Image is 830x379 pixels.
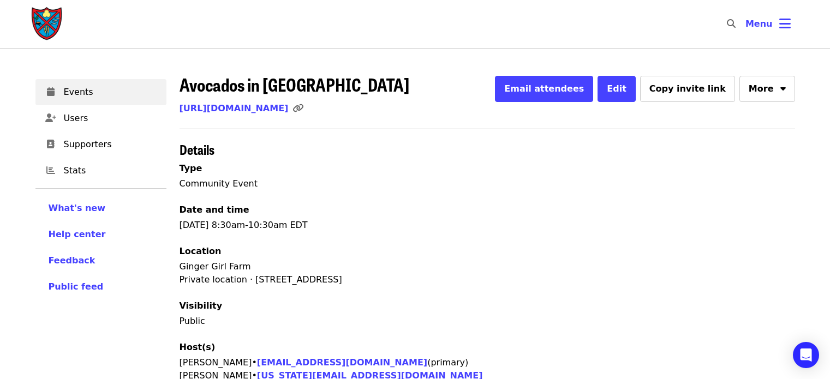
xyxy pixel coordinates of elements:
[49,281,104,292] span: Public feed
[180,300,223,311] span: Visibility
[793,342,819,368] div: Open Intercom Messenger
[180,260,795,273] div: Ginger Girl Farm
[180,273,795,286] div: Private location · [STREET_ADDRESS]
[749,82,774,95] span: More
[292,103,303,113] i: link icon
[727,19,736,29] i: search icon
[779,16,791,32] i: bars icon
[49,280,153,293] a: Public feed
[35,79,166,105] a: Events
[64,164,158,177] span: Stats
[49,203,106,213] span: What's new
[598,76,636,102] button: Edit
[180,315,795,328] p: Public
[739,76,795,102] button: More
[49,228,153,241] a: Help center
[64,86,158,99] span: Events
[257,357,427,368] a: [EMAIL_ADDRESS][DOMAIN_NAME]
[640,76,735,102] button: Copy invite link
[64,112,158,125] span: Users
[607,83,626,94] span: Edit
[46,165,55,176] i: chart-bar icon
[649,83,726,94] span: Copy invite link
[35,105,166,131] a: Users
[64,138,158,151] span: Supporters
[742,11,751,37] input: Search
[180,163,202,173] span: Type
[180,204,249,215] span: Date and time
[35,158,166,184] a: Stats
[180,71,409,97] span: Avocados in [GEOGRAPHIC_DATA]
[47,87,55,97] i: calendar icon
[35,131,166,158] a: Supporters
[292,103,310,113] span: Click to copy link!
[495,76,593,102] button: Email attendees
[180,140,214,159] span: Details
[180,103,289,113] a: [URL][DOMAIN_NAME]
[180,178,258,189] span: Community Event
[745,19,773,29] span: Menu
[737,11,799,37] button: Toggle account menu
[49,202,153,215] a: What's new
[780,82,786,92] i: sort-down icon
[46,139,55,149] i: address-book icon
[45,113,56,123] i: user-plus icon
[180,342,216,352] span: Host(s)
[31,7,64,41] img: Society of St. Andrew - Home
[49,229,106,239] span: Help center
[504,83,584,94] span: Email attendees
[49,254,95,267] button: Feedback
[180,246,222,256] span: Location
